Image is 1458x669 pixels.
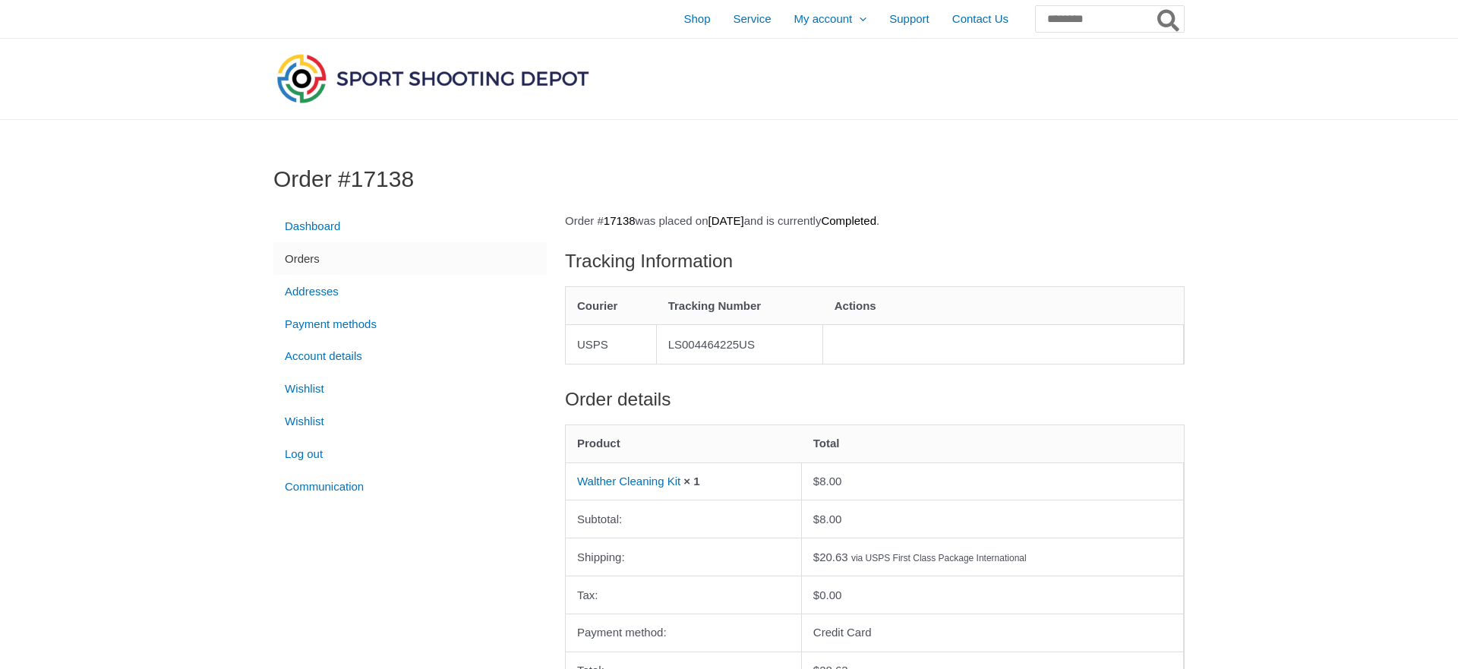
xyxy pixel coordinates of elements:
a: Account details [273,340,547,373]
h1: Order #17138 [273,166,1185,193]
span: 0.00 [813,589,842,601]
th: Product [566,425,802,462]
th: Tax: [566,576,802,614]
a: Wishlist [273,373,547,406]
span: 8.00 [813,513,842,525]
span: $ [813,513,819,525]
a: Communication [273,470,547,503]
a: Dashboard [273,210,547,243]
strong: × 1 [683,475,699,488]
p: Order # was placed on and is currently . [565,210,1185,232]
a: Log out [273,437,547,470]
th: Total [802,425,1184,462]
td: USPS [566,324,657,364]
button: Search [1154,6,1184,32]
a: Payment methods [273,308,547,340]
span: 20.63 [813,551,848,563]
a: Walther Cleaning Kit [577,475,680,488]
th: Subtotal: [566,500,802,538]
th: Shipping: [566,538,802,576]
mark: [DATE] [708,214,743,227]
td: Credit Card [802,614,1184,652]
span: Tracking Number [668,299,762,312]
img: Sport Shooting Depot [273,50,592,106]
small: via USPS First Class Package International [851,553,1027,563]
span: Courier [577,299,617,312]
span: $ [813,551,819,563]
bdi: 8.00 [813,475,842,488]
a: Wishlist [273,406,547,438]
span: $ [813,475,819,488]
mark: Completed [821,214,876,227]
a: Addresses [273,275,547,308]
h2: Order details [565,387,1185,412]
a: Orders [273,242,547,275]
td: LS004464225US [657,324,823,364]
h2: Tracking Information [565,249,1185,273]
th: Actions [823,287,1184,324]
span: $ [813,589,819,601]
th: Payment method: [566,614,802,652]
nav: Account pages [273,210,547,503]
mark: 17138 [604,214,636,227]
